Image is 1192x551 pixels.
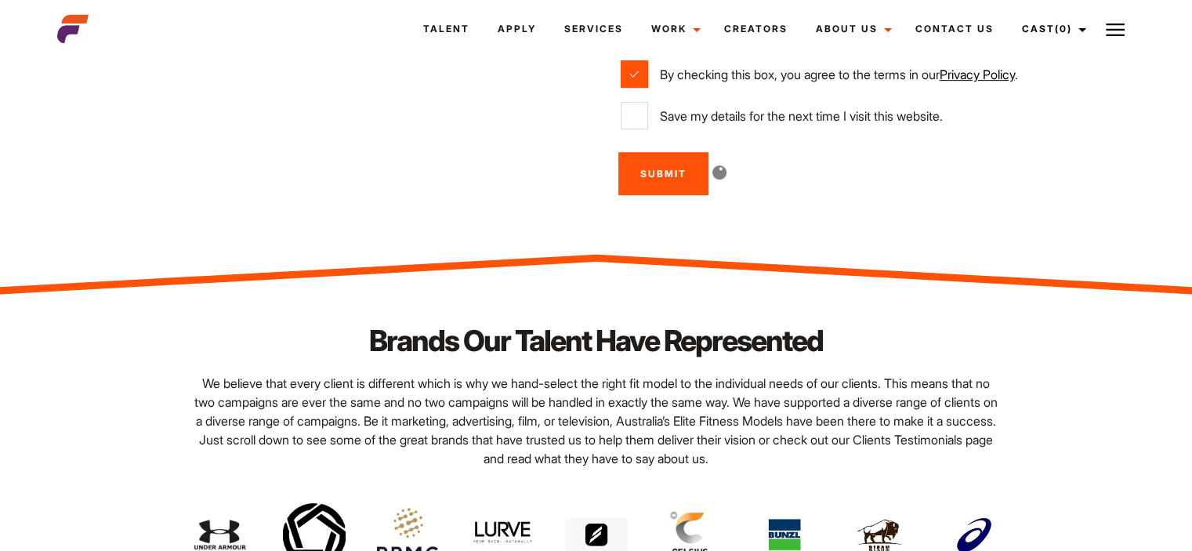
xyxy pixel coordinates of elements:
h2: Brands Our Talent Have Represented [194,321,998,361]
a: Cast(0) [1008,8,1096,50]
a: Privacy Policy [940,67,1015,82]
p: We believe that every client is different which is why we hand-select the right fit model to the ... [194,374,998,468]
a: Services [550,8,637,50]
a: Contact Us [901,8,1008,50]
a: Apply [484,8,550,50]
input: Submit [618,152,708,195]
span: (0) [1055,23,1072,34]
input: Save my details for the next time I visit this website. [621,102,648,129]
label: By checking this box, you agree to the terms in our . [621,60,1130,88]
a: Talent [409,8,484,50]
input: By checking this box, you agree to the terms in ourPrivacy Policy. [621,60,648,88]
a: Creators [710,8,802,50]
a: Work [637,8,710,50]
a: About Us [802,8,901,50]
img: Burger icon [1106,20,1125,39]
label: Save my details for the next time I visit this website. [621,102,1130,129]
img: cropped-aefm-brand-fav-22-square.png [57,13,89,45]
